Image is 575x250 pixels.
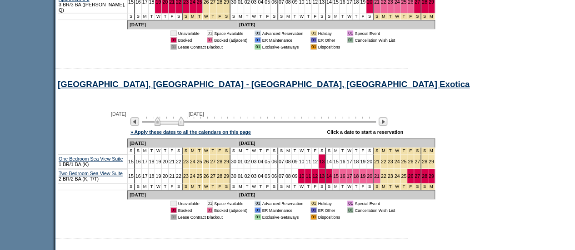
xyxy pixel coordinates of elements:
[155,13,162,20] td: W
[265,159,270,164] a: 05
[387,13,394,20] td: Christmas
[142,147,149,154] td: M
[197,173,202,179] a: 25
[353,159,359,164] a: 18
[305,183,312,190] td: T
[216,147,223,154] td: Thanksgiving
[346,147,353,154] td: W
[298,183,305,190] td: W
[340,147,346,154] td: T
[250,13,257,20] td: W
[178,44,247,49] td: Lease Contract Blackout
[223,183,230,190] td: Thanksgiving
[135,13,142,20] td: S
[285,173,291,179] a: 08
[262,44,304,49] td: Exclusive Getaways
[255,30,260,36] td: 01
[380,147,387,154] td: Christmas
[203,13,210,20] td: Thanksgiving
[353,147,360,154] td: T
[175,13,183,20] td: S
[216,183,223,190] td: Thanksgiving
[388,159,393,164] a: 23
[223,147,230,154] td: Thanksgiving
[292,183,299,190] td: T
[333,147,340,154] td: M
[310,44,316,49] td: 01
[207,37,213,43] td: 01
[347,173,352,179] a: 17
[408,173,413,179] a: 26
[326,147,333,154] td: S
[59,156,123,162] a: One Bedroom Sea View Suite
[264,13,271,20] td: F
[245,159,250,164] a: 02
[128,13,135,20] td: S
[429,159,434,164] a: 29
[271,147,278,154] td: S
[374,173,380,179] a: 21
[217,173,222,179] a: 28
[244,13,251,20] td: T
[347,37,353,43] td: 01
[162,13,169,20] td: T
[189,111,204,117] span: [DATE]
[203,183,210,190] td: Thanksgiving
[360,173,365,179] a: 19
[360,147,366,154] td: F
[292,13,299,20] td: T
[347,30,353,36] td: 01
[367,173,372,179] a: 20
[298,13,305,20] td: W
[407,147,414,154] td: Christmas
[312,159,318,164] a: 12
[183,183,190,190] td: Thanksgiving
[155,173,161,179] a: 19
[271,183,278,190] td: S
[305,173,311,179] a: 11
[299,173,304,179] a: 10
[169,159,175,164] a: 21
[264,183,271,190] td: F
[58,169,128,183] td: 2 BR/2 BA (K, T/T)
[414,13,421,20] td: Christmas
[190,173,195,179] a: 24
[170,30,176,36] td: 01
[149,159,155,164] a: 18
[305,13,312,20] td: T
[231,159,236,164] a: 30
[237,13,244,20] td: M
[271,13,278,20] td: S
[230,13,237,20] td: S
[196,147,203,154] td: Thanksgiving
[149,147,155,154] td: T
[128,183,135,190] td: S
[318,37,340,43] td: ER Other
[408,159,413,164] a: 26
[178,37,200,43] td: Booked
[244,183,251,190] td: T
[285,183,292,190] td: M
[421,13,428,20] td: New Year's
[340,173,345,179] a: 16
[130,117,139,126] img: Previous
[257,183,264,190] td: T
[175,147,183,154] td: S
[203,159,209,164] a: 26
[326,159,332,164] a: 14
[285,159,291,164] a: 08
[237,20,435,29] td: [DATE]
[395,173,400,179] a: 24
[216,13,223,20] td: Thanksgiving
[292,159,298,164] a: 09
[360,159,365,164] a: 19
[401,173,406,179] a: 25
[279,159,284,164] a: 07
[319,13,326,20] td: S
[190,159,195,164] a: 24
[353,13,360,20] td: T
[224,159,229,164] a: 29
[207,30,213,36] td: 01
[203,173,209,179] a: 26
[374,147,380,154] td: Christmas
